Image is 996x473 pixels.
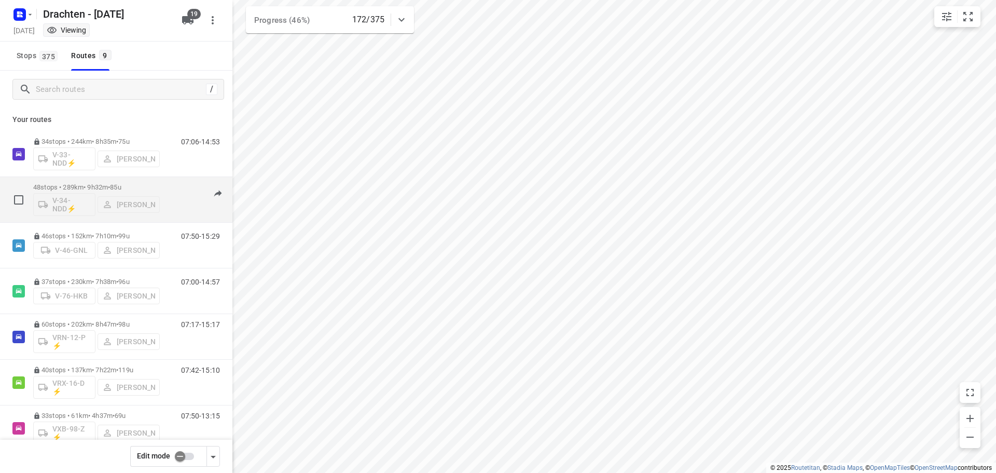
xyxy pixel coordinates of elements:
a: OpenMapTiles [870,464,910,471]
p: Your routes [12,114,220,125]
button: More [202,10,223,31]
p: 07:00-14:57 [181,278,220,286]
button: Fit zoom [958,6,978,27]
span: 119u [118,366,133,374]
span: 375 [39,51,58,61]
p: 40 stops • 137km • 7h22m [33,366,160,374]
button: Send to driver [208,183,228,204]
p: 07:50-13:15 [181,412,220,420]
p: 34 stops • 244km • 8h35m [33,138,160,145]
a: Routetitan [791,464,820,471]
span: • [116,320,118,328]
span: • [116,138,118,145]
div: You are currently in view mode. To make any changes, go to edit project. [47,25,86,35]
span: 19 [187,9,201,19]
p: 48 stops • 289km • 9h32m [33,183,160,191]
p: 46 stops • 152km • 7h10m [33,232,160,240]
input: Search routes [36,82,206,98]
span: Select [8,190,29,210]
span: 75u [118,138,129,145]
span: Edit mode [137,452,170,460]
span: 98u [118,320,129,328]
span: Progress (46%) [254,16,310,25]
div: Driver app settings [207,450,219,463]
div: Progress (46%)172/375 [246,6,414,33]
span: • [108,183,110,191]
span: 96u [118,278,129,286]
span: 9 [99,50,112,60]
p: 07:42-15:10 [181,366,220,374]
p: 60 stops • 202km • 8h47m [33,320,160,328]
button: Map settings [936,6,957,27]
span: • [116,232,118,240]
p: 172/375 [352,13,384,26]
span: 85u [110,183,121,191]
span: Stops [17,49,61,62]
span: 69u [115,412,126,420]
span: • [113,412,115,420]
a: Stadia Maps [827,464,863,471]
p: 07:50-15:29 [181,232,220,240]
span: 99u [118,232,129,240]
p: 07:17-15:17 [181,320,220,329]
p: 37 stops • 230km • 7h38m [33,278,160,286]
li: © 2025 , © , © © contributors [770,464,992,471]
div: / [206,84,217,95]
button: 19 [177,10,198,31]
span: • [116,278,118,286]
span: • [116,366,118,374]
div: small contained button group [934,6,980,27]
a: OpenStreetMap [915,464,958,471]
div: Routes [71,49,114,62]
p: 07:06-14:53 [181,138,220,146]
p: 33 stops • 61km • 4h37m [33,412,160,420]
